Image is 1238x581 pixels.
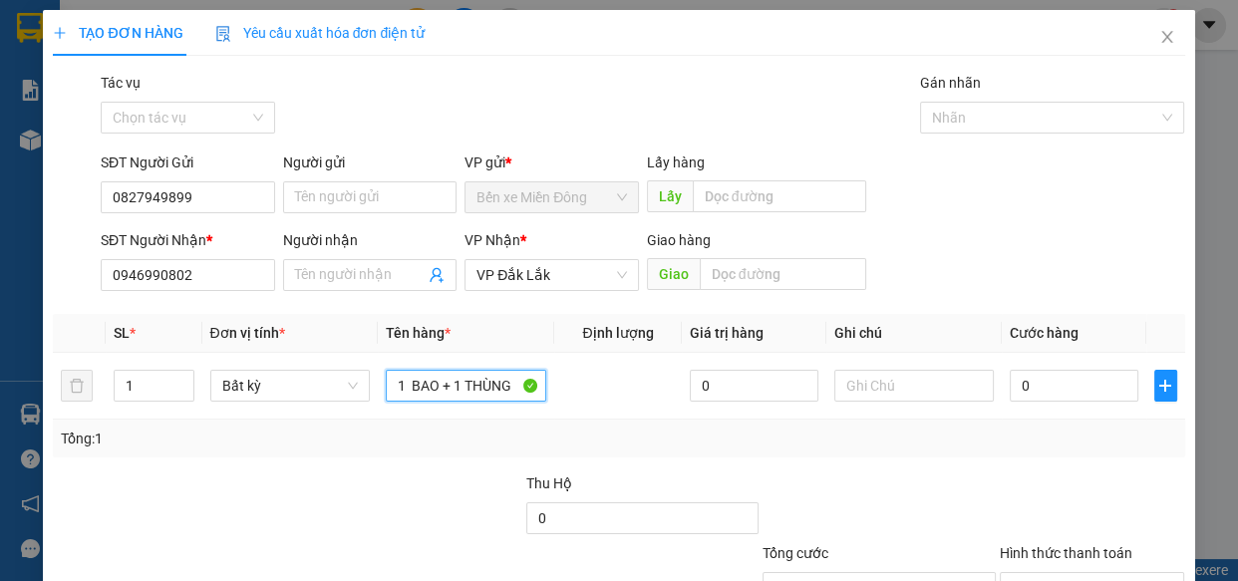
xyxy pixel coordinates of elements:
[61,428,479,449] div: Tổng: 1
[693,180,866,212] input: Dọc đường
[1159,29,1175,45] span: close
[386,370,546,402] input: VD: Bàn, Ghế
[1000,545,1132,561] label: Hình thức thanh toán
[1139,10,1195,66] button: Close
[215,25,426,41] span: Yêu cầu xuất hóa đơn điện tử
[920,75,981,91] label: Gán nhãn
[283,151,458,173] div: Người gửi
[114,325,130,341] span: SL
[690,370,818,402] input: 0
[1010,325,1079,341] span: Cước hàng
[647,258,700,290] span: Giao
[647,232,711,248] span: Giao hàng
[476,182,627,212] span: Bến xe Miền Đông
[690,325,764,341] span: Giá trị hàng
[582,325,653,341] span: Định lượng
[215,26,231,42] img: icon
[1155,378,1176,394] span: plus
[526,475,572,491] span: Thu Hộ
[647,154,705,170] span: Lấy hàng
[763,545,828,561] span: Tổng cước
[826,314,1003,353] th: Ghi chú
[386,325,451,341] span: Tên hàng
[464,151,639,173] div: VP gửi
[700,258,866,290] input: Dọc đường
[834,370,995,402] input: Ghi Chú
[476,260,627,290] span: VP Đắk Lắk
[210,325,285,341] span: Đơn vị tính
[101,151,275,173] div: SĐT Người Gửi
[101,229,275,251] div: SĐT Người Nhận
[464,232,520,248] span: VP Nhận
[53,25,182,41] span: TẠO ĐƠN HÀNG
[647,180,693,212] span: Lấy
[53,26,67,40] span: plus
[222,371,359,401] span: Bất kỳ
[283,229,458,251] div: Người nhận
[101,75,141,91] label: Tác vụ
[429,267,445,283] span: user-add
[1154,370,1177,402] button: plus
[61,370,93,402] button: delete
